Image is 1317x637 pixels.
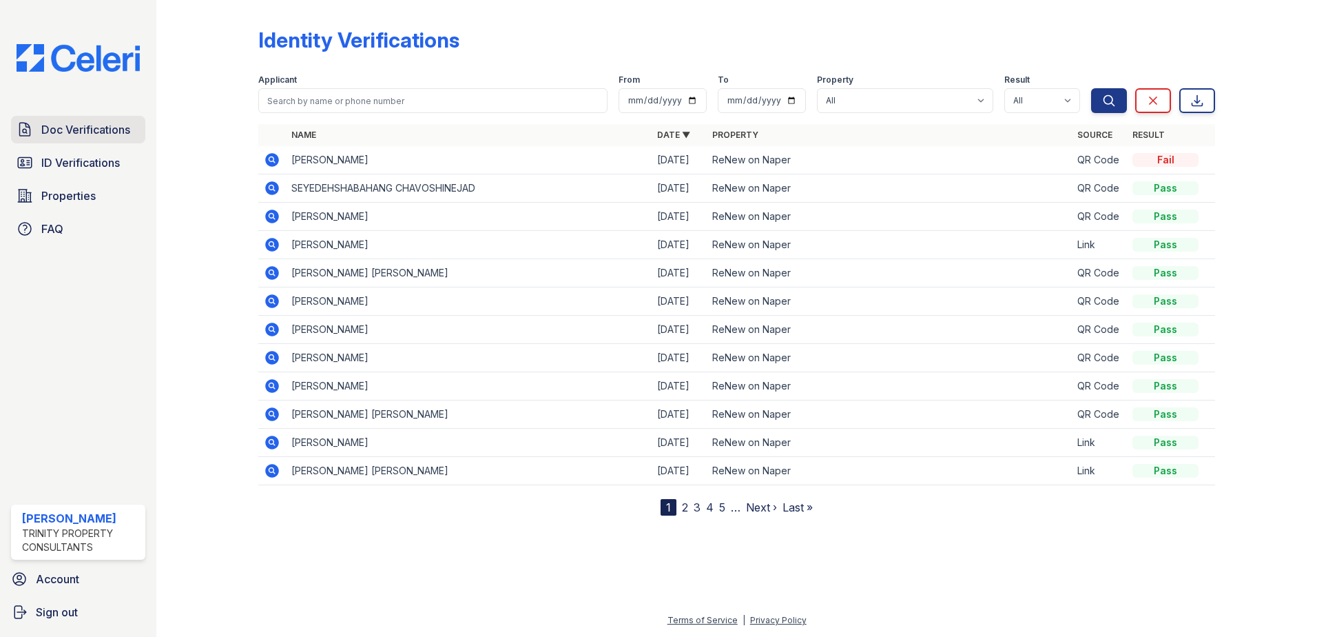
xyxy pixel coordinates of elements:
td: [PERSON_NAME] [286,316,652,344]
label: To [718,74,729,85]
span: Properties [41,188,96,204]
td: ReNew on Naper [707,287,1072,316]
div: Pass [1132,436,1199,449]
td: [PERSON_NAME] [286,146,652,174]
td: [PERSON_NAME] [286,287,652,316]
span: Sign out [36,604,78,620]
td: [DATE] [652,372,707,401]
a: 2 [682,501,688,514]
input: Search by name or phone number [258,88,608,113]
div: Fail [1132,153,1199,167]
a: Name [291,130,316,140]
td: SEYEDEHSHABAHANG CHAVOSHINEJAD [286,174,652,203]
td: QR Code [1072,344,1127,372]
td: ReNew on Naper [707,231,1072,259]
a: Terms of Service [667,615,738,625]
span: FAQ [41,221,63,237]
a: Properties [11,182,145,210]
a: Property [712,130,758,140]
img: CE_Logo_Blue-a8612792a0a2168367f1c8372b55b34899dd931a85d93a1a3d3e32e68fde9ad4.png [6,44,151,72]
a: Sign out [6,598,151,626]
div: Pass [1132,379,1199,393]
div: Pass [1132,323,1199,336]
td: Link [1072,429,1127,457]
td: QR Code [1072,287,1127,316]
td: [PERSON_NAME] [286,203,652,231]
td: [DATE] [652,146,707,174]
div: | [743,615,745,625]
div: Pass [1132,351,1199,365]
td: [DATE] [652,203,707,231]
div: Pass [1132,266,1199,280]
a: Next › [746,501,777,514]
td: QR Code [1072,146,1127,174]
td: ReNew on Naper [707,259,1072,287]
div: Pass [1132,238,1199,252]
div: Pass [1132,407,1199,421]
a: Doc Verifications [11,116,145,143]
a: Last » [782,501,813,514]
div: Identity Verifications [258,28,459,52]
a: Date ▼ [657,130,690,140]
a: Privacy Policy [750,615,807,625]
td: [PERSON_NAME] [286,372,652,401]
label: From [619,74,640,85]
td: ReNew on Naper [707,372,1072,401]
td: QR Code [1072,174,1127,203]
td: [PERSON_NAME] [PERSON_NAME] [286,401,652,429]
td: QR Code [1072,259,1127,287]
a: Result [1132,130,1165,140]
div: Trinity Property Consultants [22,527,140,554]
td: [DATE] [652,174,707,203]
a: Source [1077,130,1112,140]
span: ID Verifications [41,154,120,171]
label: Result [1004,74,1030,85]
td: [PERSON_NAME] [286,344,652,372]
td: [DATE] [652,344,707,372]
td: ReNew on Naper [707,344,1072,372]
td: QR Code [1072,372,1127,401]
a: FAQ [11,215,145,243]
a: 5 [719,501,725,514]
td: Link [1072,231,1127,259]
td: Link [1072,457,1127,485]
td: [PERSON_NAME] [PERSON_NAME] [286,259,652,287]
td: [PERSON_NAME] [PERSON_NAME] [286,457,652,485]
td: [DATE] [652,429,707,457]
a: 4 [706,501,714,514]
td: [DATE] [652,287,707,316]
td: ReNew on Naper [707,146,1072,174]
td: [DATE] [652,231,707,259]
td: ReNew on Naper [707,174,1072,203]
a: Account [6,565,151,593]
div: Pass [1132,181,1199,195]
td: [DATE] [652,259,707,287]
td: QR Code [1072,203,1127,231]
td: [PERSON_NAME] [286,429,652,457]
td: [DATE] [652,457,707,485]
td: [DATE] [652,401,707,429]
span: Account [36,571,79,587]
td: ReNew on Naper [707,429,1072,457]
a: ID Verifications [11,149,145,176]
td: ReNew on Naper [707,401,1072,429]
td: QR Code [1072,401,1127,429]
div: [PERSON_NAME] [22,510,140,527]
div: Pass [1132,464,1199,478]
span: Doc Verifications [41,121,130,138]
label: Property [817,74,853,85]
div: Pass [1132,294,1199,308]
span: … [731,499,740,516]
a: 3 [694,501,701,514]
div: 1 [661,499,676,516]
td: [DATE] [652,316,707,344]
label: Applicant [258,74,297,85]
td: [PERSON_NAME] [286,231,652,259]
div: Pass [1132,210,1199,223]
td: ReNew on Naper [707,203,1072,231]
td: ReNew on Naper [707,457,1072,485]
td: ReNew on Naper [707,316,1072,344]
td: QR Code [1072,316,1127,344]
